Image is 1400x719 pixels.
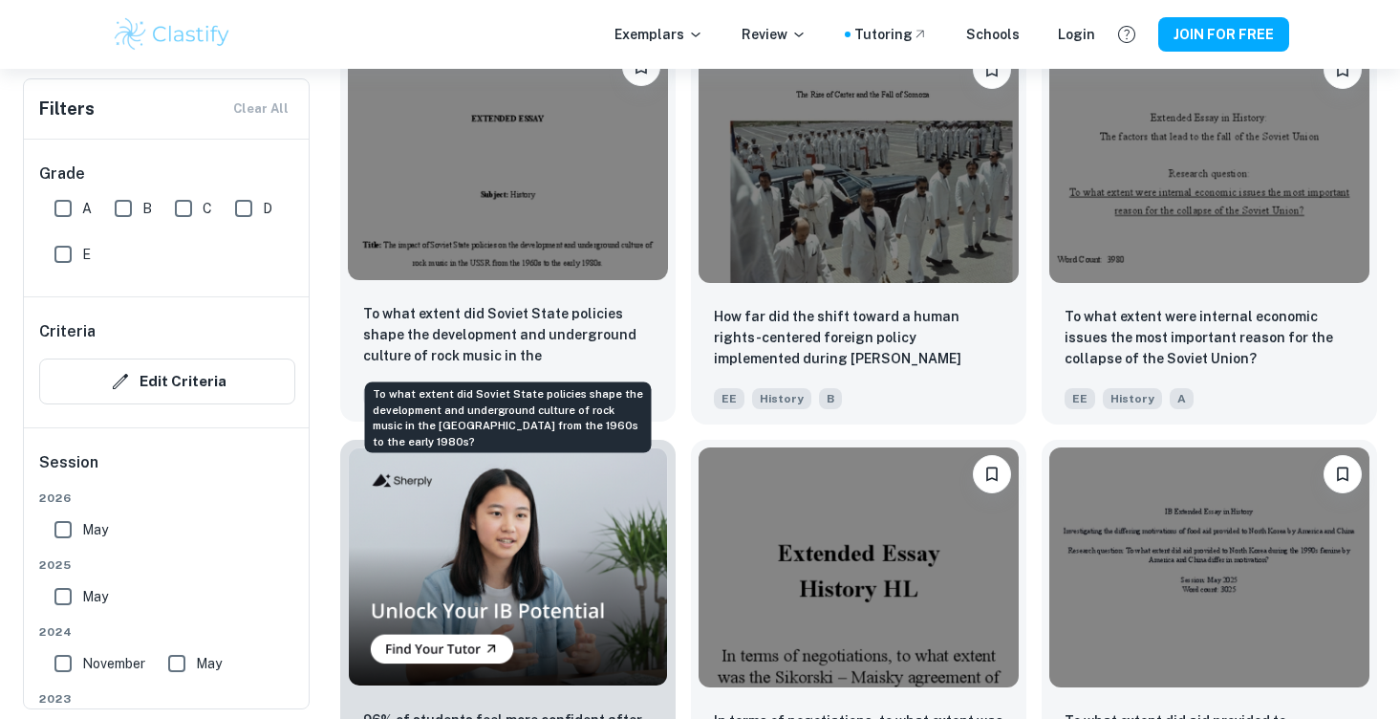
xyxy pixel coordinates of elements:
span: May [82,519,108,540]
img: Clastify logo [112,15,233,54]
img: History EE example thumbnail: To what extent did Soviet State policies [348,40,668,280]
p: To what extent did Soviet State policies shape the development and underground culture of rock mu... [363,303,653,368]
img: History EE example thumbnail: In terms of negotiations, to what extent [699,447,1019,687]
button: Help and Feedback [1110,18,1143,51]
h6: Filters [39,96,95,122]
h6: Grade [39,163,295,185]
h6: Session [39,451,295,490]
a: Please log in to bookmark exemplarsHow far did the shift toward a human rights-centered foreign p... [691,35,1026,425]
p: Review [742,24,807,45]
div: To what extent did Soviet State policies shape the development and underground culture of rock mu... [365,382,652,453]
span: EE [714,388,744,409]
span: B [142,198,152,219]
p: Exemplars [614,24,703,45]
a: Please log in to bookmark exemplarsTo what extent did Soviet State policies shape the development... [340,35,676,425]
span: 2026 [39,490,295,507]
span: May [82,586,108,607]
span: 2025 [39,556,295,574]
span: 2023 [39,690,295,708]
a: Please log in to bookmark exemplarsTo what extent were internal economic issues the most importan... [1042,35,1377,425]
a: Schools [966,24,1020,45]
span: May [196,653,222,674]
span: A [1170,388,1194,409]
span: A [82,198,92,219]
span: 2024 [39,623,295,641]
a: Tutoring [854,24,928,45]
span: D [263,198,272,219]
button: JOIN FOR FREE [1158,17,1289,52]
img: History EE example thumbnail: To what extent did aid provided to Nort [1049,447,1369,687]
span: E [82,244,91,265]
span: B [819,388,842,409]
button: Please log in to bookmark exemplars [1324,455,1362,493]
button: Please log in to bookmark exemplars [973,455,1011,493]
img: History EE example thumbnail: To what extent were internal economic is [1049,43,1369,283]
span: EE [1065,388,1095,409]
button: Please log in to bookmark exemplars [1324,51,1362,89]
span: November [82,653,145,674]
img: History EE example thumbnail: How far did the shift toward a human rig [699,43,1019,283]
a: Login [1058,24,1095,45]
span: History [752,388,811,409]
button: Please log in to bookmark exemplars [973,51,1011,89]
span: History [1103,388,1162,409]
h6: Criteria [39,320,96,343]
span: C [203,198,212,219]
p: How far did the shift toward a human rights-centered foreign policy implemented during Jimmy Cart... [714,306,1003,371]
button: Edit Criteria [39,359,295,404]
p: To what extent were internal economic issues the most important reason for the collapse of the So... [1065,306,1354,369]
img: Thumbnail [348,447,668,686]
